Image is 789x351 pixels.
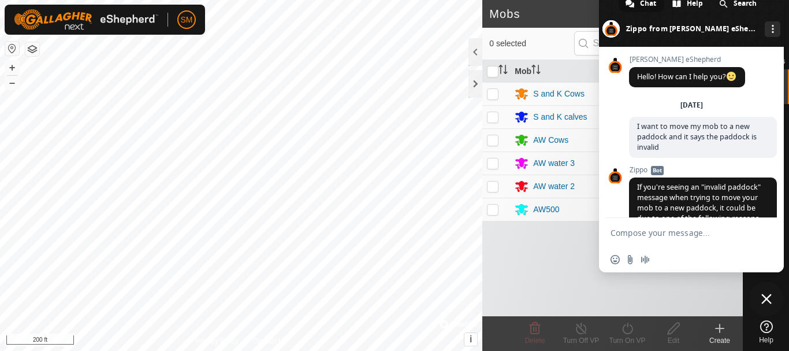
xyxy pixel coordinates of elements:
span: Insert an emoji [611,255,620,264]
span: SM [181,14,193,26]
button: Map Layers [25,42,39,56]
div: Turn On VP [604,335,650,346]
span: 0 selected [489,38,574,50]
span: Bot [651,166,664,175]
span: i [470,334,472,344]
a: Privacy Policy [196,336,239,346]
div: AW water 2 [533,180,575,193]
button: Reset Map [5,42,19,56]
button: i [464,333,477,346]
div: Create [697,335,743,346]
span: Audio message [641,255,650,264]
button: – [5,76,19,90]
textarea: Compose your message... [611,228,747,238]
div: S and K Cows [533,88,585,100]
div: [DATE] [680,102,703,109]
span: Help [759,337,773,343]
button: + [5,61,19,75]
p-sorticon: Activate to sort [531,66,541,76]
span: Infra [759,266,773,273]
img: Gallagher Logo [14,9,158,30]
div: Edit [650,335,697,346]
input: Search (S) [574,31,714,56]
p-sorticon: Activate to sort [498,66,508,76]
span: Send a file [626,255,635,264]
a: Help [743,316,789,348]
span: Zippo [629,166,777,174]
h2: Mobs [489,7,725,21]
span: Delete [525,337,545,345]
div: AW Cows [533,134,568,146]
span: [PERSON_NAME] eShepherd [629,56,745,64]
span: Hello! How can I help you? [637,72,737,82]
div: Close chat [749,282,784,316]
div: AW500 [533,204,559,216]
div: More channels [765,21,780,37]
th: Mob [510,60,601,83]
a: Contact Us [252,336,286,346]
div: Turn Off VP [558,335,604,346]
div: S and K calves [533,111,587,123]
span: I want to move my mob to a new paddock and it says the paddock is invalid [637,121,757,152]
div: AW water 3 [533,157,575,169]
